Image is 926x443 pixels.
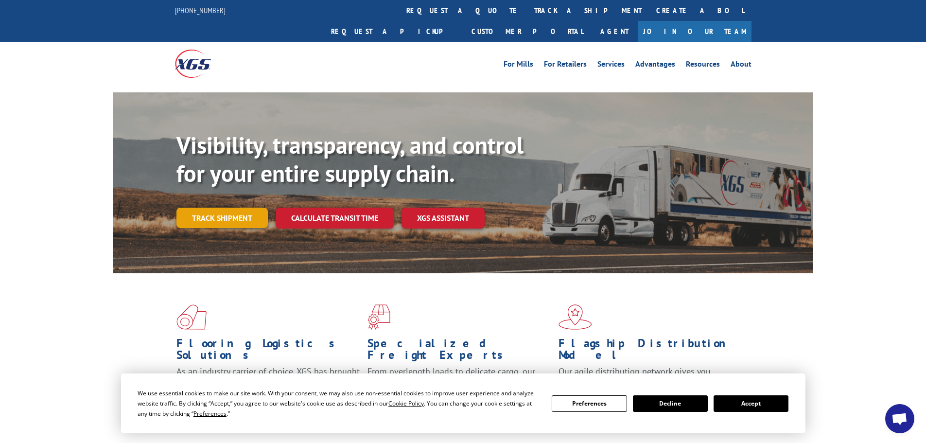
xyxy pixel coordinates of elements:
span: Cookie Policy [388,399,424,408]
p: From overlength loads to delicate cargo, our experienced staff knows the best way to move your fr... [367,366,551,409]
a: About [731,60,751,71]
span: As an industry carrier of choice, XGS has brought innovation and dedication to flooring logistics... [176,366,360,400]
h1: Flooring Logistics Solutions [176,337,360,366]
a: For Mills [504,60,533,71]
img: xgs-icon-focused-on-flooring-red [367,304,390,330]
a: Agent [591,21,638,42]
div: Cookie Consent Prompt [121,373,805,433]
button: Decline [633,395,708,412]
b: Visibility, transparency, and control for your entire supply chain. [176,130,524,188]
button: Preferences [552,395,627,412]
div: We use essential cookies to make our site work. With your consent, we may also use non-essential ... [138,388,540,419]
a: Services [597,60,625,71]
span: Preferences [193,409,227,418]
a: Request a pickup [324,21,464,42]
a: Track shipment [176,208,268,228]
button: Accept [714,395,788,412]
a: For Retailers [544,60,587,71]
a: Join Our Team [638,21,751,42]
h1: Flagship Distribution Model [559,337,742,366]
h1: Specialized Freight Experts [367,337,551,366]
img: xgs-icon-flagship-distribution-model-red [559,304,592,330]
span: Our agile distribution network gives you nationwide inventory management on demand. [559,366,737,389]
a: Resources [686,60,720,71]
a: XGS ASSISTANT [402,208,485,229]
img: xgs-icon-total-supply-chain-intelligence-red [176,304,207,330]
a: Calculate transit time [276,208,394,229]
a: Advantages [635,60,675,71]
a: [PHONE_NUMBER] [175,5,226,15]
a: Customer Portal [464,21,591,42]
div: Open chat [885,404,914,433]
